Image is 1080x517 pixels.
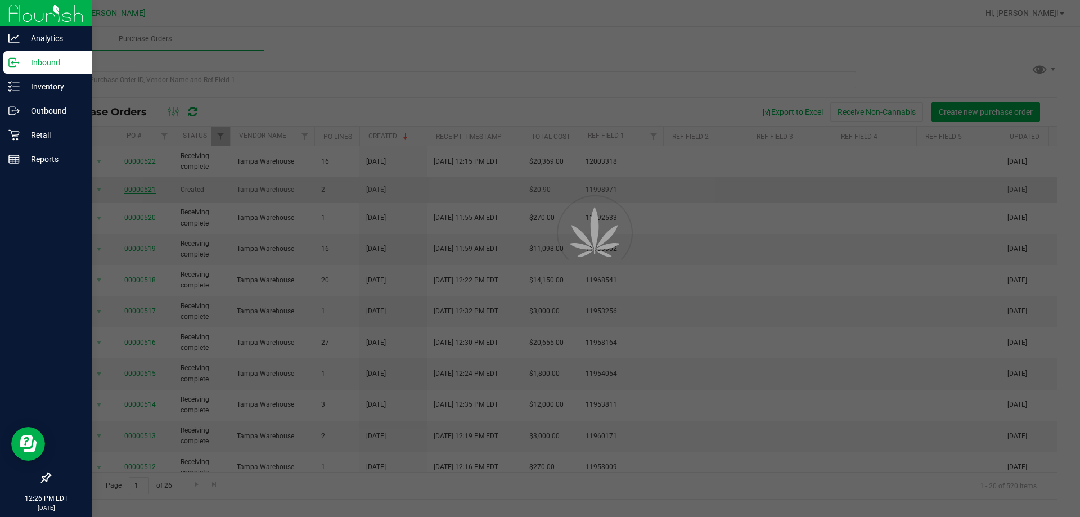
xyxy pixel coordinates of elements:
[20,104,87,118] p: Outbound
[5,503,87,512] p: [DATE]
[20,152,87,166] p: Reports
[8,129,20,141] inline-svg: Retail
[8,105,20,116] inline-svg: Outbound
[20,128,87,142] p: Retail
[20,80,87,93] p: Inventory
[8,57,20,68] inline-svg: Inbound
[8,154,20,165] inline-svg: Reports
[11,427,45,461] iframe: Resource center
[8,81,20,92] inline-svg: Inventory
[5,493,87,503] p: 12:26 PM EDT
[8,33,20,44] inline-svg: Analytics
[20,32,87,45] p: Analytics
[20,56,87,69] p: Inbound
